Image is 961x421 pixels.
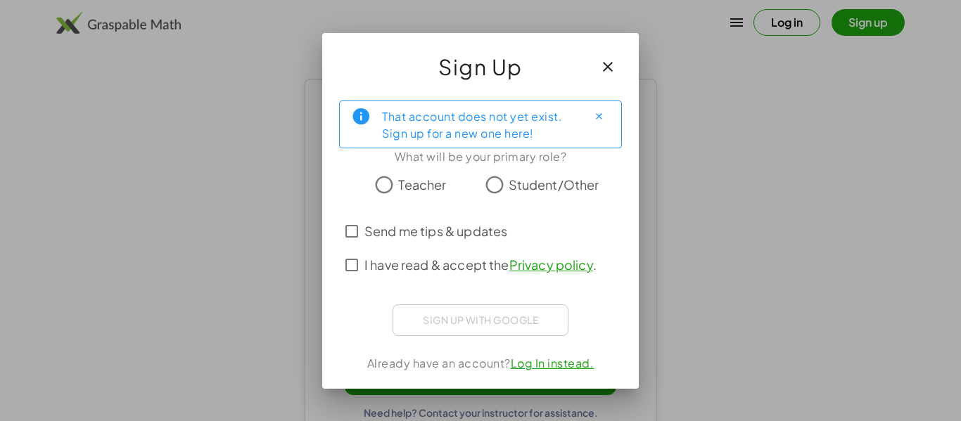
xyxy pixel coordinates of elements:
[339,355,622,372] div: Already have an account?
[509,175,599,194] span: Student/Other
[364,221,507,240] span: Send me tips & updates
[364,255,597,274] span: I have read & accept the .
[382,107,576,142] div: That account does not yet exist. Sign up for a new one here!
[438,50,523,84] span: Sign Up
[511,356,594,370] a: Log In instead.
[509,257,593,273] a: Privacy policy
[398,175,446,194] span: Teacher
[339,148,622,165] div: What will be your primary role?
[587,105,610,128] button: Close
